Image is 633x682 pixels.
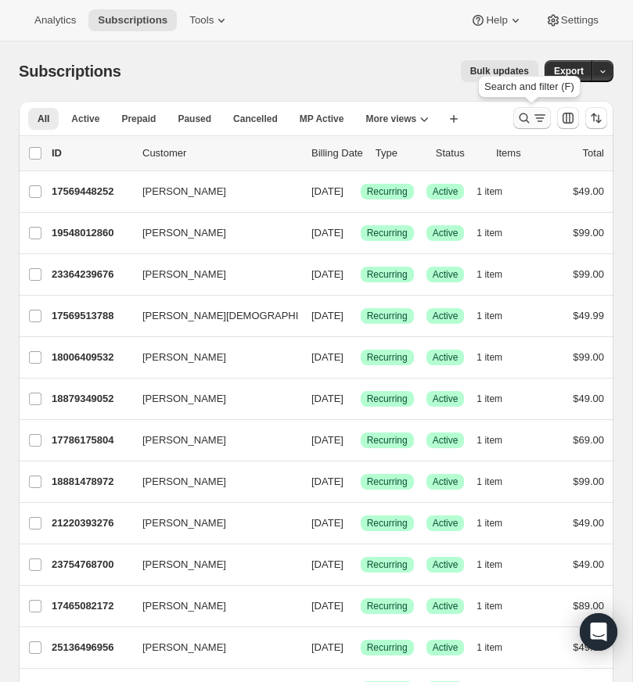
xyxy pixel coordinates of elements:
span: 1 item [477,641,502,654]
span: Active [433,310,459,322]
span: [DATE] [311,641,343,653]
span: Recurring [367,310,408,322]
button: Create new view [441,108,466,130]
button: Sort the results [585,107,607,129]
span: $99.00 [573,227,604,239]
span: Recurring [367,268,408,281]
span: 1 item [477,310,502,322]
p: 17569513788 [52,308,130,324]
button: [PERSON_NAME] [133,262,290,287]
span: Recurring [367,185,408,198]
span: Recurring [367,641,408,654]
span: [PERSON_NAME] [142,433,226,448]
span: [DATE] [311,476,343,487]
button: [PERSON_NAME] [133,428,290,453]
span: Active [433,268,459,281]
span: $99.00 [573,351,604,363]
button: [PERSON_NAME] [133,345,290,370]
button: More views [356,108,438,130]
span: Subscriptions [19,63,121,80]
button: Bulk updates [461,60,538,82]
span: Active [433,227,459,239]
span: Active [433,476,459,488]
span: [PERSON_NAME] [142,557,226,573]
span: Export [554,65,584,77]
button: 1 item [477,554,520,576]
span: Tools [189,14,214,27]
div: 17786175804[PERSON_NAME][DATE]SuccessRecurringSuccessActive1 item$69.00 [52,429,604,451]
p: 25136496956 [52,640,130,655]
span: $49.00 [573,393,604,404]
span: Recurring [367,227,408,239]
span: Prepaid [121,113,156,125]
span: [PERSON_NAME] [142,640,226,655]
button: [PERSON_NAME] [133,594,290,619]
span: $69.00 [573,434,604,446]
button: 1 item [477,346,520,368]
p: 17465082172 [52,598,130,614]
p: 18006409532 [52,350,130,365]
span: 1 item [477,393,502,405]
p: Total [583,145,604,161]
p: 17786175804 [52,433,130,448]
p: 23364239676 [52,267,130,282]
span: Paused [178,113,211,125]
span: Active [433,393,459,405]
span: $89.00 [573,600,604,612]
button: 1 item [477,264,520,285]
span: $49.00 [573,185,604,197]
span: 1 item [477,476,502,488]
span: [DATE] [311,393,343,404]
span: $99.00 [573,476,604,487]
p: 19548012860 [52,225,130,241]
span: [PERSON_NAME] [142,184,226,199]
span: Cancelled [233,113,278,125]
div: 25136496956[PERSON_NAME][DATE]SuccessRecurringSuccessActive1 item$49.00 [52,637,604,659]
div: 23754768700[PERSON_NAME][DATE]SuccessRecurringSuccessActive1 item$49.00 [52,554,604,576]
span: Active [71,113,99,125]
span: Recurring [367,351,408,364]
span: $49.00 [573,558,604,570]
button: [PERSON_NAME] [133,552,290,577]
p: 17569448252 [52,184,130,199]
span: Active [433,517,459,529]
button: [PERSON_NAME] [133,386,290,411]
span: Recurring [367,600,408,612]
p: 23754768700 [52,557,130,573]
span: Bulk updates [470,65,529,77]
span: 1 item [477,227,502,239]
button: Subscriptions [88,9,177,31]
span: [DATE] [311,310,343,321]
div: 18881478972[PERSON_NAME][DATE]SuccessRecurringSuccessActive1 item$99.00 [52,471,604,493]
span: 1 item [477,434,502,447]
span: Active [433,600,459,612]
span: Settings [561,14,599,27]
button: 1 item [477,222,520,244]
div: 21220393276[PERSON_NAME][DATE]SuccessRecurringSuccessActive1 item$49.00 [52,512,604,534]
p: 18881478972 [52,474,130,490]
p: 18879349052 [52,391,130,407]
span: Active [433,185,459,198]
p: Billing Date [311,145,363,161]
span: More views [365,113,416,125]
div: IDCustomerBilling DateTypeStatusItemsTotal [52,145,604,161]
span: $49.00 [573,517,604,529]
p: ID [52,145,130,161]
span: [DATE] [311,558,343,570]
div: 17569448252[PERSON_NAME][DATE]SuccessRecurringSuccessActive1 item$49.00 [52,181,604,203]
span: $49.99 [573,310,604,321]
span: [PERSON_NAME] [142,267,226,282]
button: Search and filter results [513,107,551,129]
button: 1 item [477,181,520,203]
span: 1 item [477,558,502,571]
span: Recurring [367,517,408,529]
button: [PERSON_NAME] [133,635,290,660]
span: Recurring [367,434,408,447]
span: [DATE] [311,351,343,363]
span: [DATE] [311,268,343,280]
button: 1 item [477,637,520,659]
button: Settings [536,9,608,31]
span: Active [433,641,459,654]
button: Help [461,9,532,31]
span: [PERSON_NAME] [142,598,226,614]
